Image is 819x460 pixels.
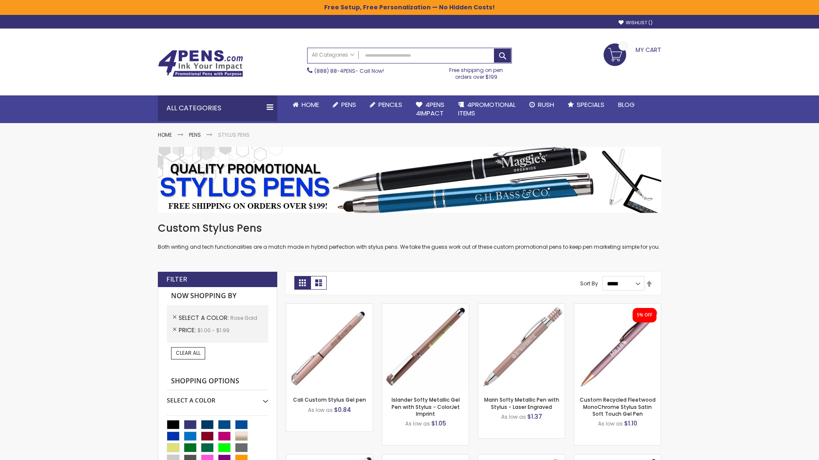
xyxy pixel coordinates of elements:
[326,95,363,114] a: Pens
[523,95,561,114] a: Rush
[158,147,661,213] img: Stylus Pens
[314,67,355,75] a: (888) 88-4PENS
[580,280,598,287] label: Sort By
[189,131,201,138] a: Pens
[158,131,172,138] a: Home
[166,275,187,284] strong: Filter
[293,396,366,403] a: Cali Custom Stylus Gel pen
[431,419,446,428] span: $1.05
[624,419,637,428] span: $1.10
[179,326,197,334] span: Price
[286,303,373,310] a: Cali Custom Stylus Gel pen-Rose Gold
[294,276,311,290] strong: Grid
[598,420,623,427] span: As low as
[308,48,359,62] a: All Categories
[312,52,354,58] span: All Categories
[158,95,277,121] div: All Categories
[458,100,516,118] span: 4PROMOTIONAL ITEMS
[484,396,559,410] a: Marin Softy Metallic Pen with Stylus - Laser Engraved
[171,347,205,359] a: Clear All
[441,63,512,80] div: Free shipping on pen orders over $199
[580,396,656,417] a: Custom Recycled Fleetwood MonoChrome Stylus Satin Soft Touch Gel Pen
[574,304,661,390] img: Custom Recycled Fleetwood MonoChrome Stylus Satin Soft Touch Gel Pen-Rose Gold
[405,420,430,427] span: As low as
[561,95,611,114] a: Specials
[230,314,257,322] span: Rose Gold
[363,95,409,114] a: Pencils
[308,406,333,414] span: As low as
[619,20,653,26] a: Wishlist
[574,303,661,310] a: Custom Recycled Fleetwood MonoChrome Stylus Satin Soft Touch Gel Pen-Rose Gold
[538,100,554,109] span: Rush
[167,372,268,391] strong: Shopping Options
[286,95,326,114] a: Home
[179,313,230,322] span: Select A Color
[218,131,250,138] strong: Stylus Pens
[451,95,523,123] a: 4PROMOTIONALITEMS
[314,67,384,75] span: - Call Now!
[158,50,243,77] img: 4Pens Custom Pens and Promotional Products
[167,390,268,405] div: Select A Color
[478,303,565,310] a: Marin Softy Metallic Pen with Stylus - Laser Engraved-Rose Gold
[501,413,526,420] span: As low as
[409,95,451,123] a: 4Pens4impact
[302,100,319,109] span: Home
[158,221,661,251] div: Both writing and tech functionalities are a match made in hybrid perfection with stylus pens. We ...
[334,405,351,414] span: $0.84
[478,304,565,390] img: Marin Softy Metallic Pen with Stylus - Laser Engraved-Rose Gold
[197,327,229,334] span: $1.00 - $1.99
[341,100,356,109] span: Pens
[158,221,661,235] h1: Custom Stylus Pens
[286,304,373,390] img: Cali Custom Stylus Gel pen-Rose Gold
[378,100,402,109] span: Pencils
[167,287,268,305] strong: Now Shopping by
[382,304,469,390] img: Islander Softy Metallic Gel Pen with Stylus - ColorJet Imprint-Rose Gold
[611,95,642,114] a: Blog
[416,100,444,118] span: 4Pens 4impact
[382,303,469,310] a: Islander Softy Metallic Gel Pen with Stylus - ColorJet Imprint-Rose Gold
[618,100,635,109] span: Blog
[637,312,652,318] div: 5% OFF
[176,349,200,356] span: Clear All
[527,412,542,421] span: $1.37
[392,396,460,417] a: Islander Softy Metallic Gel Pen with Stylus - ColorJet Imprint
[577,100,604,109] span: Specials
